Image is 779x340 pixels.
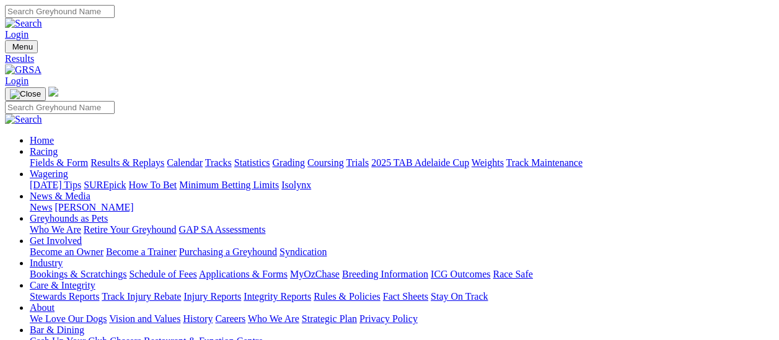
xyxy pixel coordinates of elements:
[179,224,266,235] a: GAP SA Assessments
[30,224,774,235] div: Greyhounds as Pets
[30,302,55,313] a: About
[30,269,774,280] div: Industry
[30,280,95,290] a: Care & Integrity
[30,135,54,146] a: Home
[30,246,774,258] div: Get Involved
[506,157,583,168] a: Track Maintenance
[30,191,90,201] a: News & Media
[290,269,340,279] a: MyOzChase
[215,313,245,324] a: Careers
[167,157,203,168] a: Calendar
[5,87,46,101] button: Toggle navigation
[244,291,311,302] a: Integrity Reports
[30,235,82,246] a: Get Involved
[234,157,270,168] a: Statistics
[205,157,232,168] a: Tracks
[342,269,428,279] a: Breeding Information
[179,246,277,257] a: Purchasing a Greyhound
[30,157,774,168] div: Racing
[314,291,381,302] a: Rules & Policies
[273,157,305,168] a: Grading
[55,202,133,212] a: [PERSON_NAME]
[30,213,108,224] a: Greyhounds as Pets
[431,291,488,302] a: Stay On Track
[279,246,327,257] a: Syndication
[106,246,177,257] a: Become a Trainer
[48,87,58,97] img: logo-grsa-white.png
[5,5,115,18] input: Search
[10,89,41,99] img: Close
[5,29,29,40] a: Login
[30,325,84,335] a: Bar & Dining
[84,224,177,235] a: Retire Your Greyhound
[281,180,311,190] a: Isolynx
[199,269,288,279] a: Applications & Forms
[5,40,38,53] button: Toggle navigation
[30,258,63,268] a: Industry
[183,291,241,302] a: Injury Reports
[30,246,103,257] a: Become an Owner
[30,291,774,302] div: Care & Integrity
[129,269,196,279] a: Schedule of Fees
[30,180,81,190] a: [DATE] Tips
[30,291,99,302] a: Stewards Reports
[30,180,774,191] div: Wagering
[30,224,81,235] a: Who We Are
[302,313,357,324] a: Strategic Plan
[307,157,344,168] a: Coursing
[5,114,42,125] img: Search
[129,180,177,190] a: How To Bet
[472,157,504,168] a: Weights
[493,269,532,279] a: Race Safe
[179,180,279,190] a: Minimum Betting Limits
[371,157,469,168] a: 2025 TAB Adelaide Cup
[30,146,58,157] a: Racing
[30,168,68,179] a: Wagering
[30,313,107,324] a: We Love Our Dogs
[5,18,42,29] img: Search
[5,101,115,114] input: Search
[30,202,52,212] a: News
[30,269,126,279] a: Bookings & Scratchings
[183,313,213,324] a: History
[109,313,180,324] a: Vision and Values
[5,64,42,76] img: GRSA
[30,157,88,168] a: Fields & Form
[84,180,126,190] a: SUREpick
[383,291,428,302] a: Fact Sheets
[359,313,418,324] a: Privacy Policy
[12,42,33,51] span: Menu
[5,76,29,86] a: Login
[346,157,369,168] a: Trials
[431,269,490,279] a: ICG Outcomes
[30,202,774,213] div: News & Media
[248,313,299,324] a: Who We Are
[90,157,164,168] a: Results & Replays
[30,313,774,325] div: About
[5,53,774,64] a: Results
[102,291,181,302] a: Track Injury Rebate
